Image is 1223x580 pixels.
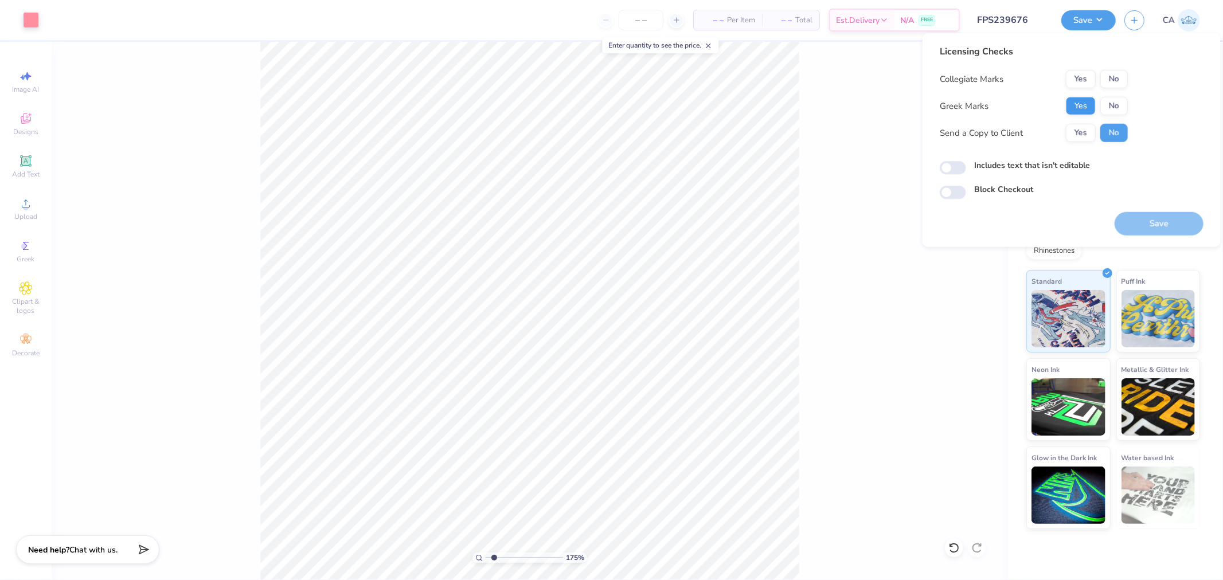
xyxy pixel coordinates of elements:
[1122,378,1195,436] img: Metallic & Glitter Ink
[1031,275,1062,287] span: Standard
[1122,290,1195,347] img: Puff Ink
[69,544,118,555] span: Chat with us.
[1122,467,1195,524] img: Water based Ink
[13,127,38,136] span: Designs
[940,127,1023,140] div: Send a Copy to Client
[13,85,40,94] span: Image AI
[1100,97,1128,115] button: No
[1031,290,1105,347] img: Standard
[727,14,755,26] span: Per Item
[940,73,1003,86] div: Collegiate Marks
[974,183,1033,195] label: Block Checkout
[940,100,988,113] div: Greek Marks
[1163,14,1175,27] span: CA
[602,37,718,53] div: Enter quantity to see the price.
[1031,452,1097,464] span: Glow in the Dark Ink
[1178,9,1200,32] img: Chollene Anne Aranda
[701,14,724,26] span: – –
[1031,467,1105,524] img: Glow in the Dark Ink
[12,348,40,358] span: Decorate
[1066,70,1096,88] button: Yes
[1031,378,1105,436] img: Neon Ink
[1026,242,1082,260] div: Rhinestones
[795,14,812,26] span: Total
[1061,10,1116,30] button: Save
[14,212,37,221] span: Upload
[769,14,792,26] span: – –
[1122,275,1146,287] span: Puff Ink
[12,170,40,179] span: Add Text
[921,16,933,24] span: FREE
[1122,363,1189,375] span: Metallic & Glitter Ink
[1100,70,1128,88] button: No
[1100,124,1128,142] button: No
[1066,124,1096,142] button: Yes
[836,14,880,26] span: Est. Delivery
[1163,9,1200,32] a: CA
[619,10,663,30] input: – –
[1066,97,1096,115] button: Yes
[1122,452,1174,464] span: Water based Ink
[6,297,46,315] span: Clipart & logos
[28,544,69,555] strong: Need help?
[566,552,584,563] span: 175 %
[940,45,1128,58] div: Licensing Checks
[900,14,914,26] span: N/A
[974,159,1090,171] label: Includes text that isn't editable
[968,9,1053,32] input: Untitled Design
[17,254,35,264] span: Greek
[1031,363,1060,375] span: Neon Ink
